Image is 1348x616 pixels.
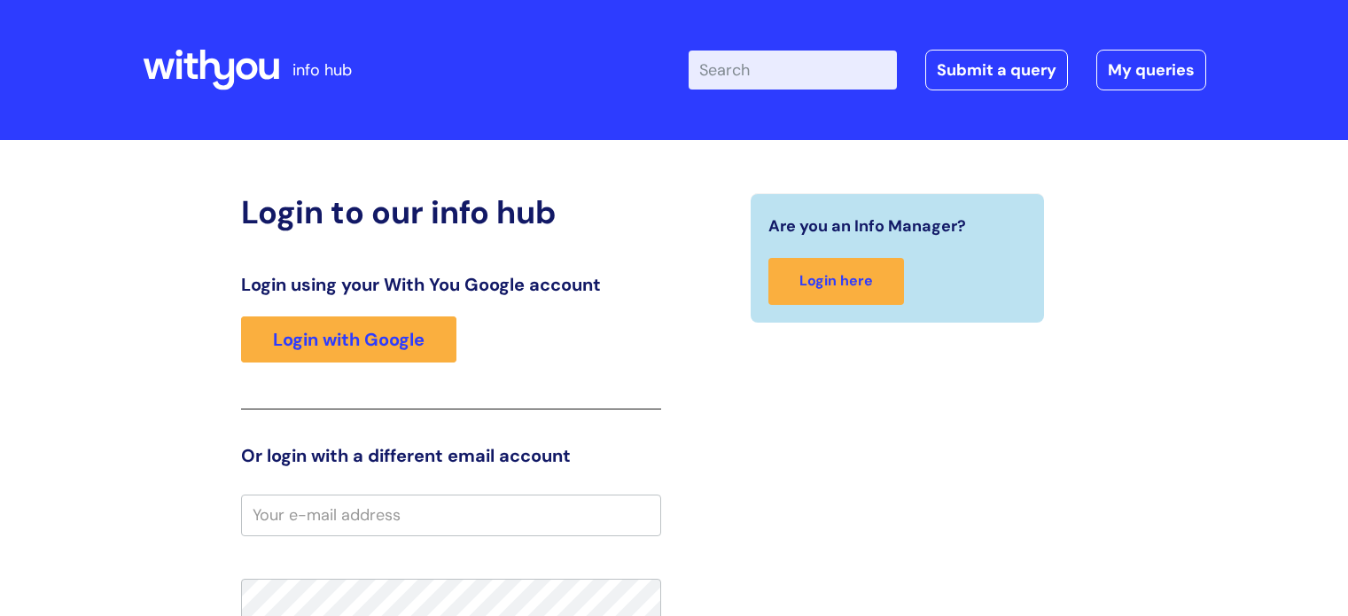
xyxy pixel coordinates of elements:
[292,56,352,84] p: info hub
[241,193,661,231] h2: Login to our info hub
[241,445,661,466] h3: Or login with a different email account
[1096,50,1206,90] a: My queries
[768,258,904,305] a: Login here
[241,495,661,535] input: Your e-mail address
[768,212,966,240] span: Are you an Info Manager?
[689,51,897,90] input: Search
[241,274,661,295] h3: Login using your With You Google account
[925,50,1068,90] a: Submit a query
[241,316,456,363] a: Login with Google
